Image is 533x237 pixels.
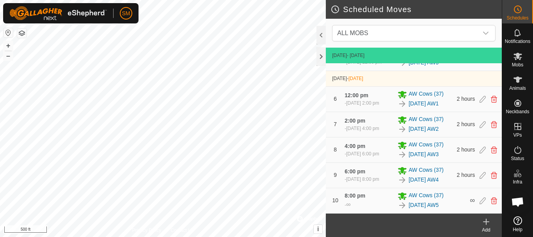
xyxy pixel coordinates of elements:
[506,109,529,114] span: Neckbands
[505,39,530,44] span: Notifications
[345,100,379,107] div: -
[347,53,364,58] span: - [DATE]
[409,201,439,209] a: [DATE] AW5
[314,225,322,233] button: i
[171,227,194,234] a: Contact Us
[502,213,533,235] a: Help
[345,168,365,175] span: 6:00 pm
[345,200,350,209] div: -
[409,115,444,125] span: AW Cows (37)
[345,125,379,132] div: -
[337,30,368,36] span: ALL MOBS
[409,90,444,99] span: AW Cows (37)
[346,126,379,131] span: [DATE] 4:00 pm
[398,201,407,210] img: To
[513,180,522,184] span: Infra
[457,96,475,102] span: 2 hours
[332,197,338,203] span: 10
[346,201,350,208] span: ∞
[509,86,526,91] span: Animals
[122,9,130,18] span: SM
[132,227,162,234] a: Privacy Policy
[409,141,444,150] span: AW Cows (37)
[506,16,528,20] span: Schedules
[513,227,522,232] span: Help
[457,172,475,178] span: 2 hours
[347,76,363,81] span: -
[334,172,337,178] span: 9
[4,51,13,61] button: –
[409,125,439,133] a: [DATE] AW2
[398,150,407,159] img: To
[506,190,529,214] a: Open chat
[513,133,522,137] span: VPs
[457,121,475,127] span: 2 hours
[330,5,502,14] h2: Scheduled Moves
[345,92,368,98] span: 12:00 pm
[512,62,523,67] span: Mobs
[470,196,475,204] span: ∞
[334,25,478,41] span: ALL MOBS
[398,175,407,185] img: To
[4,41,13,50] button: +
[398,125,407,134] img: To
[332,76,347,81] span: [DATE]
[457,146,475,153] span: 2 hours
[317,226,319,232] span: i
[409,150,439,159] a: [DATE] AW3
[334,121,337,127] span: 7
[334,96,337,102] span: 6
[409,100,439,108] a: [DATE] AW1
[471,226,502,233] div: Add
[478,25,494,41] div: dropdown trigger
[17,29,27,38] button: Map Layers
[9,6,107,20] img: Gallagher Logo
[346,151,379,157] span: [DATE] 6:00 pm
[398,99,407,109] img: To
[4,28,13,37] button: Reset Map
[345,176,379,183] div: -
[346,100,379,106] span: [DATE] 2:00 pm
[348,76,363,81] span: [DATE]
[345,192,365,199] span: 8:00 pm
[409,176,439,184] a: [DATE] AW4
[346,176,379,182] span: [DATE] 8:00 pm
[345,118,365,124] span: 2:00 pm
[345,143,365,149] span: 4:00 pm
[409,191,444,201] span: AW Cows (37)
[332,53,347,58] span: [DATE]
[409,166,444,175] span: AW Cows (37)
[345,150,379,157] div: -
[334,146,337,153] span: 8
[511,156,524,161] span: Status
